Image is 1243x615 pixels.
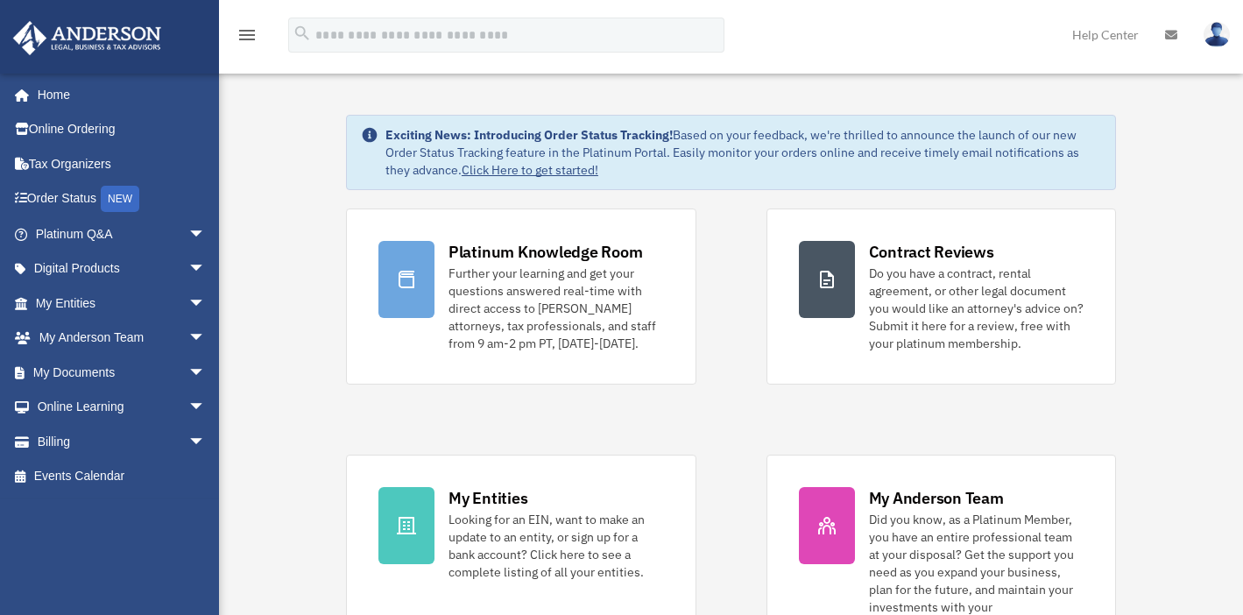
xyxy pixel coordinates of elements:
[462,162,598,178] a: Click Here to get started!
[12,251,232,286] a: Digital Productsarrow_drop_down
[12,321,232,356] a: My Anderson Teamarrow_drop_down
[12,77,223,112] a: Home
[385,126,1101,179] div: Based on your feedback, we're thrilled to announce the launch of our new Order Status Tracking fe...
[448,511,664,581] div: Looking for an EIN, want to make an update to an entity, or sign up for a bank account? Click her...
[8,21,166,55] img: Anderson Advisors Platinum Portal
[448,487,527,509] div: My Entities
[385,127,673,143] strong: Exciting News: Introducing Order Status Tracking!
[188,321,223,357] span: arrow_drop_down
[766,209,1117,385] a: Contract Reviews Do you have a contract, rental agreement, or other legal document you would like...
[448,265,664,352] div: Further your learning and get your questions answered real-time with direct access to [PERSON_NAM...
[188,286,223,322] span: arrow_drop_down
[188,251,223,287] span: arrow_drop_down
[1204,22,1230,47] img: User Pic
[12,216,232,251] a: Platinum Q&Aarrow_drop_down
[188,390,223,426] span: arrow_drop_down
[346,209,696,385] a: Platinum Knowledge Room Further your learning and get your questions answered real-time with dire...
[12,459,232,494] a: Events Calendar
[12,390,232,425] a: Online Learningarrow_drop_down
[237,25,258,46] i: menu
[12,286,232,321] a: My Entitiesarrow_drop_down
[237,31,258,46] a: menu
[869,241,994,263] div: Contract Reviews
[448,241,643,263] div: Platinum Knowledge Room
[12,112,232,147] a: Online Ordering
[12,146,232,181] a: Tax Organizers
[101,186,139,212] div: NEW
[12,355,232,390] a: My Documentsarrow_drop_down
[188,216,223,252] span: arrow_drop_down
[293,24,312,43] i: search
[12,181,232,217] a: Order StatusNEW
[188,355,223,391] span: arrow_drop_down
[12,424,232,459] a: Billingarrow_drop_down
[869,487,1004,509] div: My Anderson Team
[188,424,223,460] span: arrow_drop_down
[869,265,1084,352] div: Do you have a contract, rental agreement, or other legal document you would like an attorney's ad...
